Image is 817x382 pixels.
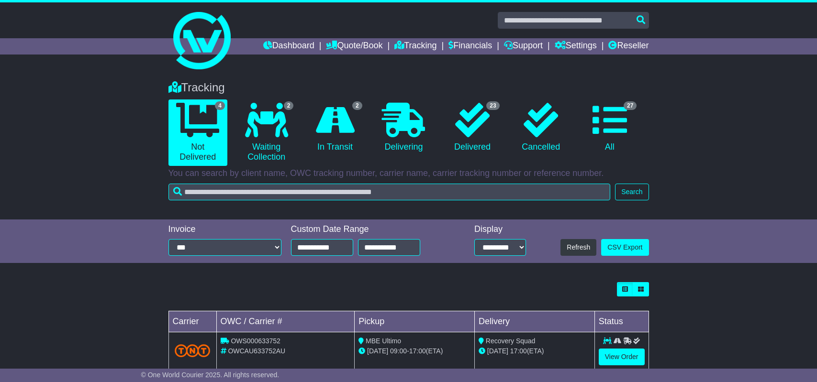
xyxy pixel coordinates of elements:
button: Search [615,184,649,200]
span: 2 [284,101,294,110]
div: Invoice [168,224,281,235]
span: 4 [215,101,225,110]
a: Tracking [394,38,436,55]
a: Quote/Book [326,38,382,55]
span: OWS000633752 [231,337,280,345]
a: Settings [555,38,597,55]
span: [DATE] [367,347,388,355]
a: 23 Delivered [443,99,502,156]
img: TNT_Domestic.png [175,344,211,357]
div: - (ETA) [358,346,470,356]
div: Display [474,224,526,235]
span: Recovery Squad [486,337,536,345]
div: Tracking [164,81,654,95]
span: © One World Courier 2025. All rights reserved. [141,371,280,379]
td: OWC / Carrier # [216,311,355,332]
a: Support [504,38,543,55]
span: 23 [486,101,499,110]
a: 2 Waiting Collection [237,99,296,166]
a: Financials [448,38,492,55]
a: Reseller [608,38,649,55]
span: 27 [624,101,637,110]
a: 4 Not Delivered [168,99,227,166]
div: Custom Date Range [291,224,445,235]
a: 2 In Transit [305,99,364,156]
a: Dashboard [263,38,314,55]
td: Carrier [168,311,216,332]
a: 27 All [580,99,639,156]
a: CSV Export [601,239,649,256]
span: 17:00 [510,347,527,355]
td: Delivery [474,311,594,332]
div: (ETA) [479,346,591,356]
span: 2 [352,101,362,110]
a: Delivering [374,99,433,156]
span: 09:00 [390,347,407,355]
a: Cancelled [512,99,571,156]
a: View Order [599,349,645,365]
td: Pickup [355,311,475,332]
span: 17:00 [409,347,426,355]
button: Refresh [560,239,596,256]
p: You can search by client name, OWC tracking number, carrier name, carrier tracking number or refe... [168,168,649,179]
td: Status [594,311,649,332]
span: [DATE] [487,347,508,355]
span: MBE Ultimo [366,337,401,345]
span: OWCAU633752AU [228,347,285,355]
